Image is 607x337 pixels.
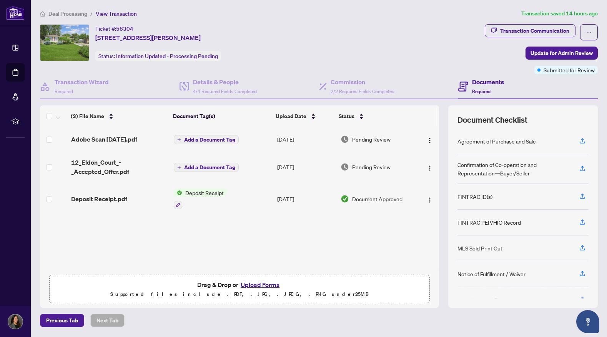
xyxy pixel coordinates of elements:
[46,314,78,327] span: Previous Tab
[40,11,45,17] span: home
[50,275,429,304] span: Drag & Drop orUpload FormsSupported files include .PDF, .JPG, .JPEG, .PNG under25MB
[95,51,221,61] div: Status:
[71,112,104,120] span: (3) File Name
[8,314,23,329] img: Profile Icon
[457,160,570,177] div: Confirmation of Co-operation and Representation—Buyer/Seller
[521,9,598,18] article: Transaction saved 14 hours ago
[90,9,93,18] li: /
[96,10,137,17] span: View Transaction
[427,197,433,203] img: Logo
[500,25,569,37] div: Transaction Communication
[274,152,338,182] td: [DATE]
[95,24,133,33] div: Ticket #:
[273,105,336,127] th: Upload Date
[177,165,181,169] span: plus
[68,105,170,127] th: (3) File Name
[531,47,593,59] span: Update for Admin Review
[472,88,491,94] span: Required
[341,195,349,203] img: Document Status
[274,127,338,152] td: [DATE]
[182,189,227,197] span: Deposit Receipt
[352,195,402,203] span: Document Approved
[424,193,436,205] button: Logo
[184,137,235,142] span: Add a Document Tag
[457,218,521,227] div: FINTRAC PEP/HIO Record
[526,47,598,60] button: Update for Admin Review
[174,162,239,172] button: Add a Document Tag
[6,6,25,20] img: logo
[174,189,182,197] img: Status Icon
[576,310,599,333] button: Open asap
[174,189,227,209] button: Status IconDeposit Receipt
[472,77,504,87] h4: Documents
[457,270,526,278] div: Notice of Fulfillment / Waiver
[457,115,527,125] span: Document Checklist
[336,105,414,127] th: Status
[40,25,89,61] img: IMG-W12295748_1.jpg
[71,158,168,176] span: 12_Eldon_Court_-_Accepted_Offer.pdf
[427,137,433,143] img: Logo
[352,163,391,171] span: Pending Review
[54,290,425,299] p: Supported files include .PDF, .JPG, .JPEG, .PNG under 25 MB
[457,244,502,252] div: MLS Sold Print Out
[95,33,201,42] span: [STREET_ADDRESS][PERSON_NAME]
[170,105,273,127] th: Document Tag(s)
[71,135,137,144] span: Adobe Scan [DATE].pdf
[90,314,125,327] button: Next Tab
[197,280,282,290] span: Drag & Drop or
[331,77,394,87] h4: Commission
[174,135,239,144] button: Add a Document Tag
[55,77,109,87] h4: Transaction Wizard
[586,30,592,35] span: ellipsis
[424,133,436,145] button: Logo
[184,165,235,170] span: Add a Document Tag
[71,194,127,204] span: Deposit Receipt.pdf
[485,24,575,37] button: Transaction Communication
[339,112,354,120] span: Status
[274,182,338,215] td: [DATE]
[177,138,181,142] span: plus
[116,53,218,60] span: Information Updated - Processing Pending
[238,280,282,290] button: Upload Forms
[331,88,394,94] span: 2/2 Required Fields Completed
[174,163,239,172] button: Add a Document Tag
[341,163,349,171] img: Document Status
[352,135,391,143] span: Pending Review
[193,77,257,87] h4: Details & People
[457,137,536,145] div: Agreement of Purchase and Sale
[174,135,239,145] button: Add a Document Tag
[48,10,87,17] span: Deal Processing
[457,192,492,201] div: FINTRAC ID(s)
[427,165,433,171] img: Logo
[40,314,84,327] button: Previous Tab
[341,135,349,143] img: Document Status
[544,66,595,74] span: Submitted for Review
[55,88,73,94] span: Required
[193,88,257,94] span: 4/4 Required Fields Completed
[116,25,133,32] span: 56304
[424,161,436,173] button: Logo
[276,112,306,120] span: Upload Date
